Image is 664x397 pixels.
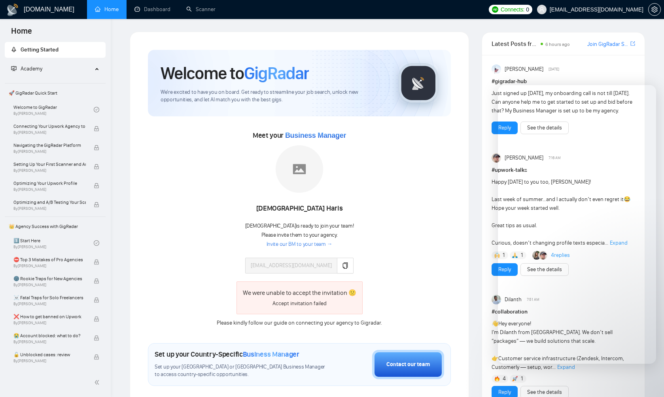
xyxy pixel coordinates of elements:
span: 😭 Account blocked: what to do? [13,332,86,340]
h1: # collaboration [492,308,635,316]
span: lock [94,164,99,169]
span: Meet your [253,131,346,140]
span: By [PERSON_NAME] [13,187,86,192]
span: lock [94,354,99,360]
span: 0 [526,5,529,14]
span: 🚀 GigRadar Quick Start [6,85,105,101]
div: Accept invitation failed [243,299,356,308]
span: By [PERSON_NAME] [13,130,86,135]
span: Navigating the GigRadar Platform [13,141,86,149]
h1: # upwork-talks [492,166,635,175]
a: Welcome to GigRadarBy[PERSON_NAME] [13,101,94,118]
div: Contact our team [386,360,430,369]
span: Getting Started [21,46,59,53]
img: 🙌 [494,253,500,258]
a: export [630,40,635,47]
span: check-circle [94,107,99,112]
img: placeholder.png [276,145,323,193]
span: [PERSON_NAME] [505,65,543,74]
span: check-circle [94,240,99,246]
span: 4 [503,375,506,383]
span: By [PERSON_NAME] [13,149,86,154]
a: 1️⃣ Start HereBy[PERSON_NAME] [13,234,94,252]
span: Home [5,25,38,42]
span: By [PERSON_NAME] [13,264,86,268]
span: rocket [11,47,17,52]
span: Business Manager [285,131,346,139]
span: lock [94,183,99,188]
h1: Welcome to [161,63,309,84]
span: Set up your [GEOGRAPHIC_DATA] or [GEOGRAPHIC_DATA] Business Manager to access country-specific op... [155,363,328,378]
span: fund-projection-screen [11,66,17,71]
a: See the details [527,388,562,397]
a: Invite our BM to your team → [267,241,333,248]
span: Happy [DATE] to you too, [PERSON_NAME]! Last week of summer…and I actually don’t even regret it H... [492,179,630,246]
button: setting [648,3,661,16]
button: Reply [492,263,518,276]
li: Getting Started [5,42,106,58]
h1: Set up your Country-Specific [155,350,299,359]
button: copy [337,258,354,274]
span: Setting Up Your First Scanner and Auto-Bidder [13,160,86,168]
span: By [PERSON_NAME] [13,302,86,306]
span: 🔓 Unblocked cases: review [13,351,86,359]
div: [DEMOGRAPHIC_DATA] Haris [245,202,354,215]
span: 🌚 Rookie Traps for New Agencies [13,275,86,283]
span: Connecting Your Upwork Agency to GigRadar [13,122,86,130]
iframe: Intercom live chat [637,370,656,389]
span: Academy [11,65,42,72]
img: gigradar-logo.png [399,63,438,103]
span: Expand [557,364,575,370]
span: copy [342,262,348,269]
span: ❌ How to get banned on Upwork [13,313,86,321]
img: 🚀 [512,376,518,382]
span: Optimizing and A/B Testing Your Scanner for Better Results [13,198,86,206]
span: 👉 [492,355,498,362]
iframe: Intercom live chat [498,85,656,364]
img: Dilanth [492,295,501,304]
span: Hey everyone! I’m Dilanth from [GEOGRAPHIC_DATA]. We don’t sell “packages” — we build solutions t... [492,320,624,370]
a: homeHome [95,6,119,13]
span: 👑 Agency Success with GigRadar [6,218,105,234]
span: GigRadar [244,63,309,84]
span: Academy [21,65,42,72]
span: lock [94,316,99,322]
div: Please kindly follow on connecting your agency to Gigradar. [211,319,388,327]
h1: # gigradar-hub [492,77,635,86]
span: lock [94,145,99,150]
img: Igor Šalagin [492,153,501,163]
span: lock [94,259,99,265]
span: By [PERSON_NAME] [13,283,86,287]
a: Join GigRadar Slack Community [587,40,629,49]
a: setting [648,6,661,13]
span: 1 [521,375,523,383]
span: lock [94,202,99,207]
img: logo [6,4,19,16]
span: Connects: [501,5,524,14]
span: By [PERSON_NAME] [13,168,86,173]
span: lock [94,126,99,131]
span: By [PERSON_NAME] [13,340,86,344]
span: Please invite them to your agency. [261,232,338,238]
span: ☠️ Fatal Traps for Solo Freelancers [13,294,86,302]
span: lock [94,335,99,341]
span: By [PERSON_NAME] [13,359,86,363]
img: 🔥 [494,376,500,382]
span: lock [94,297,99,303]
a: searchScanner [186,6,216,13]
span: ⛔ Top 3 Mistakes of Pro Agencies [13,256,86,264]
a: dashboardDashboard [134,6,170,13]
button: Reply [492,122,518,134]
span: Latest Posts from the GigRadar Community [492,39,538,49]
span: Business Manager [243,350,299,359]
span: 6 hours ago [545,42,570,47]
span: 👋 [492,320,498,327]
span: By [PERSON_NAME] [13,321,86,325]
a: Reply [498,388,511,397]
span: user [539,7,545,12]
span: We're excited to have you on board. Get ready to streamline your job search, unlock new opportuni... [161,89,386,104]
span: double-left [94,378,102,386]
span: [DEMOGRAPHIC_DATA] is ready to join your team! [245,222,354,229]
div: We were unable to accept the invitation 🙁 [243,288,356,298]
